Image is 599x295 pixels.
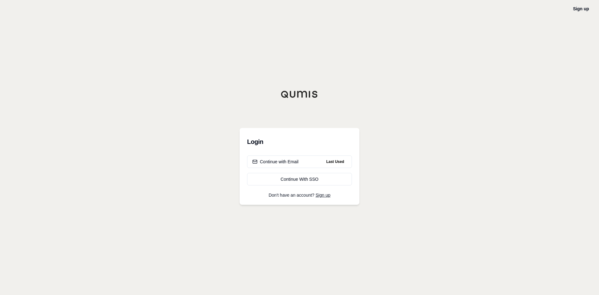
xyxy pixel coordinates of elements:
[252,176,347,182] div: Continue With SSO
[324,158,347,165] span: Last Used
[247,155,352,168] button: Continue with EmailLast Used
[573,6,589,11] a: Sign up
[247,193,352,197] p: Don't have an account?
[247,135,352,148] h3: Login
[281,91,318,98] img: Qumis
[316,193,330,198] a: Sign up
[252,159,299,165] div: Continue with Email
[247,173,352,185] a: Continue With SSO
